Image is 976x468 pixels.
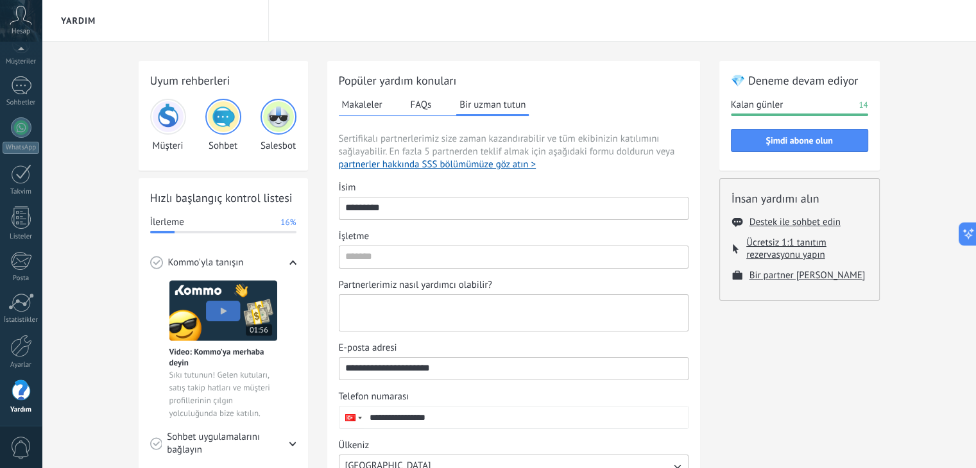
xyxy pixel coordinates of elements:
[339,279,492,292] span: Partnerlerimiz nasıl yardımcı olabilir?
[766,136,832,145] span: Şimdi abone olun
[339,230,370,243] span: İşletme
[169,280,277,341] img: Meet video
[150,72,296,88] h2: Uyum rehberleri
[280,216,296,229] span: 16%
[339,295,685,331] textarea: Partnerlerimiz nasıl yardımcı olabilir?
[339,439,370,452] span: Ülkeniz
[3,406,40,414] div: Yardım
[339,158,536,171] button: partnerler hakkında SSS bölümümüze göz atın >
[3,99,40,107] div: Sohbetler
[169,346,277,368] span: Video: Kommo'ya merhaba deyin
[732,190,868,206] h2: İnsan yardımı alın
[3,233,40,241] div: Listeler
[339,342,397,355] span: E-posta adresi
[339,246,688,267] input: İşletme
[167,431,289,456] span: Sohbet uygulamalarını bağlayın
[339,358,688,378] input: E-posta adresi
[456,95,529,116] button: Bir uzman tutun
[339,72,689,88] h2: Popüler yardım konuları
[339,197,688,218] input: İsim
[169,369,277,420] span: Sıkı tutunun! Gelen kutuları, satış takip hatları ve müşteri profillerinin çılgın yolculuğunda bi...
[3,142,39,154] div: WhatsApp
[168,256,244,269] span: Kommo'yla tanışın
[746,237,867,261] button: Ücretsiz 1:1 tanıtım rezervasyonu yapın
[261,99,296,152] div: Salesbot
[749,216,841,228] button: Destek ile sohbet edin
[731,72,868,88] h2: 💎 Deneme devam ediyor
[150,216,184,229] span: İlerleme
[859,99,868,112] span: 14
[339,133,689,171] span: Sertifikalı partnerlerimiz size zaman kazandırabilir ve tüm ekibinizin katılımını sağlayabilir. E...
[407,95,435,114] button: FAQs
[339,95,386,114] button: Makaleler
[150,190,296,206] h2: Hızlı başlangıç kontrol listesi
[339,181,356,194] span: İsim
[339,390,409,403] span: Telefon numarası
[339,406,364,428] div: Turkey: + 90
[731,99,783,112] span: Kalan günler
[749,269,866,281] button: Bir partner [PERSON_NAME]
[3,188,40,196] div: Takvim
[150,99,186,152] div: Müşteri
[731,129,868,152] button: Şimdi abone olun
[3,58,40,66] div: Müşteriler
[205,99,241,152] div: Sohbet
[364,406,688,428] input: Telefon numarası
[3,316,40,324] div: İstatistikler
[12,28,30,36] span: Hesap
[3,274,40,283] div: Posta
[3,361,40,369] div: Ayarlar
